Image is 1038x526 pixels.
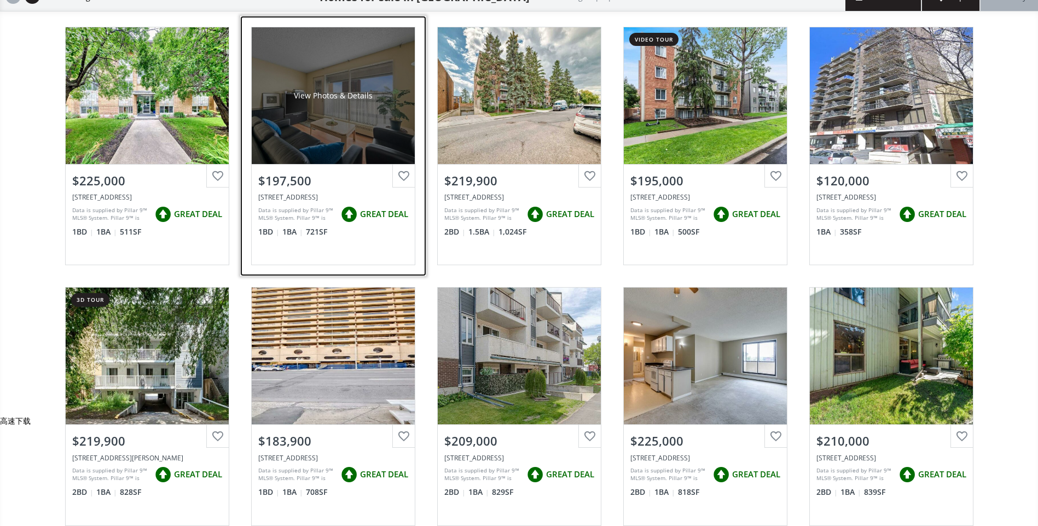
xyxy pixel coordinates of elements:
[72,487,94,498] span: 2 BD
[630,453,780,463] div: 111 14 Avenue SE #510, Calgary, AB T2G4Z8
[258,226,280,237] span: 1 BD
[444,453,594,463] div: 647 1 Avenue NE #209, Calgary, AB T2E 0B5
[710,203,732,225] img: rating icon
[72,226,94,237] span: 1 BD
[816,192,966,202] div: 108 3 Avenue SW #501, Calgary, AB T2P 0E7
[630,433,780,449] div: $225,000
[360,469,408,480] span: GREAT DEAL
[120,226,141,237] span: 511 SF
[896,464,918,486] img: rating icon
[630,487,652,498] span: 2 BD
[282,226,303,237] span: 1 BA
[816,206,894,223] div: Data is supplied by Pillar 9™ MLS® System. Pillar 9™ is the owner of the copyright in its MLS® Sy...
[732,469,780,480] span: GREAT DEAL
[918,469,966,480] span: GREAT DEAL
[258,192,408,202] div: 221 6 Avenue SE #1602, Calgary, AB T2G 4Z9
[258,453,408,463] div: 221 6 Avenue SE #2103, Calgary, AB T2G 4Z9
[258,206,335,223] div: Data is supplied by Pillar 9™ MLS® System. Pillar 9™ is the owner of the copyright in its MLS® Sy...
[468,487,489,498] span: 1 BA
[654,226,675,237] span: 1 BA
[630,466,708,483] div: Data is supplied by Pillar 9™ MLS® System. Pillar 9™ is the owner of the copyright in its MLS® Sy...
[630,226,652,237] span: 1 BD
[444,206,521,223] div: Data is supplied by Pillar 9™ MLS® System. Pillar 9™ is the owner of the copyright in its MLS® Sy...
[426,16,612,276] a: $219,900[STREET_ADDRESS]Data is supplied by Pillar 9™ MLS® System. Pillar 9™ is the owner of the ...
[492,487,513,498] span: 829 SF
[72,206,149,223] div: Data is supplied by Pillar 9™ MLS® System. Pillar 9™ is the owner of the copyright in its MLS® Sy...
[258,487,280,498] span: 1 BD
[864,487,885,498] span: 839 SF
[306,487,327,498] span: 708 SF
[816,433,966,449] div: $210,000
[96,487,117,498] span: 1 BA
[152,203,174,225] img: rating icon
[444,433,594,449] div: $209,000
[840,487,861,498] span: 1 BA
[294,90,373,101] div: View Photos & Details
[72,192,222,202] div: 310 22 Avenue SW #8, Calgary, AB T2S 0H4
[72,172,222,189] div: $225,000
[444,226,466,237] span: 2 BD
[444,192,594,202] div: 521 57 Avenue SW #301, Calgary, AB t2v4n5
[546,469,594,480] span: GREAT DEAL
[732,208,780,220] span: GREAT DEAL
[630,172,780,189] div: $195,000
[816,226,837,237] span: 1 BA
[54,16,240,276] a: $225,000[STREET_ADDRESS]Data is supplied by Pillar 9™ MLS® System. Pillar 9™ is the owner of the ...
[72,466,149,483] div: Data is supplied by Pillar 9™ MLS® System. Pillar 9™ is the owner of the copyright in its MLS® Sy...
[524,203,546,225] img: rating icon
[444,487,466,498] span: 2 BD
[498,226,526,237] span: 1,024 SF
[444,466,521,483] div: Data is supplied by Pillar 9™ MLS® System. Pillar 9™ is the owner of the copyright in its MLS® Sy...
[72,453,222,463] div: 638 Meredith Road NE #302, Calgary, AB T2E5A8
[918,208,966,220] span: GREAT DEAL
[816,172,966,189] div: $120,000
[174,208,222,220] span: GREAT DEAL
[840,226,861,237] span: 358 SF
[96,226,117,237] span: 1 BA
[258,466,335,483] div: Data is supplied by Pillar 9™ MLS® System. Pillar 9™ is the owner of the copyright in its MLS® Sy...
[524,464,546,486] img: rating icon
[816,453,966,463] div: 10120 Brookpark Boulevard SW #513, Calgary, AB T2W 3G3
[338,203,360,225] img: rating icon
[120,487,141,498] span: 828 SF
[258,433,408,449] div: $183,900
[546,208,594,220] span: GREAT DEAL
[240,16,426,276] a: View Photos & Details$197,500[STREET_ADDRESS]Data is supplied by Pillar 9™ MLS® System. Pillar 9™...
[612,16,798,276] a: video tour$195,000[STREET_ADDRESS]Data is supplied by Pillar 9™ MLS® System. Pillar 9™ is the own...
[630,192,780,202] div: 1025 14 Avenue SW #415, Calgary, AB T2R 0N9
[816,466,894,483] div: Data is supplied by Pillar 9™ MLS® System. Pillar 9™ is the owner of the copyright in its MLS® Sy...
[816,487,838,498] span: 2 BD
[468,226,496,237] span: 1.5 BA
[360,208,408,220] span: GREAT DEAL
[630,206,708,223] div: Data is supplied by Pillar 9™ MLS® System. Pillar 9™ is the owner of the copyright in its MLS® Sy...
[282,487,303,498] span: 1 BA
[444,172,594,189] div: $219,900
[678,226,699,237] span: 500 SF
[174,469,222,480] span: GREAT DEAL
[306,226,327,237] span: 721 SF
[654,487,675,498] span: 1 BA
[678,487,699,498] span: 818 SF
[338,464,360,486] img: rating icon
[72,433,222,449] div: $219,900
[710,464,732,486] img: rating icon
[258,172,408,189] div: $197,500
[896,203,918,225] img: rating icon
[798,16,984,276] a: $120,000[STREET_ADDRESS]Data is supplied by Pillar 9™ MLS® System. Pillar 9™ is the owner of the ...
[152,464,174,486] img: rating icon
